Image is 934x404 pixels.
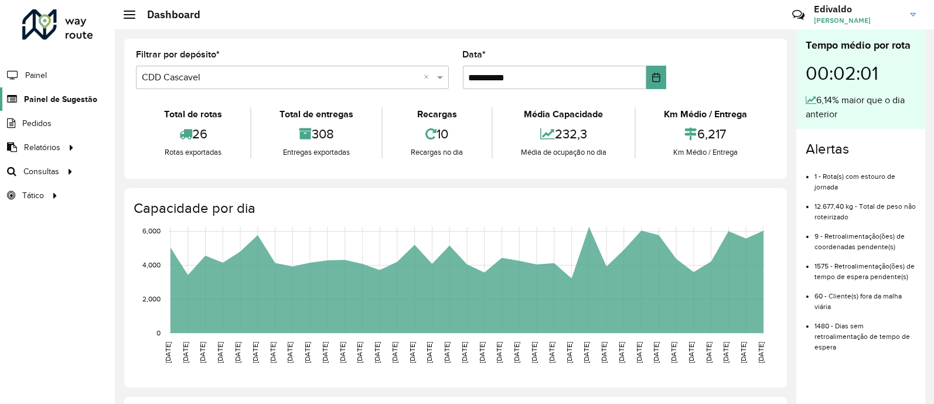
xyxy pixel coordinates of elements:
[814,15,902,26] span: [PERSON_NAME]
[806,38,916,53] div: Tempo médio por rota
[23,165,59,178] span: Consultas
[739,342,747,363] text: [DATE]
[136,47,220,62] label: Filtrar por depósito
[461,342,468,363] text: [DATE]
[425,342,433,363] text: [DATE]
[156,329,161,337] text: 0
[386,107,488,121] div: Recargas
[757,342,765,363] text: [DATE]
[639,107,772,121] div: Km Médio / Entrega
[391,342,398,363] text: [DATE]
[286,342,294,363] text: [DATE]
[254,147,379,158] div: Entregas exportadas
[269,342,277,363] text: [DATE]
[722,342,730,363] text: [DATE]
[164,342,172,363] text: [DATE]
[139,147,247,158] div: Rotas exportadas
[478,342,486,363] text: [DATE]
[304,342,311,363] text: [DATE]
[814,192,916,222] li: 12.677,40 kg - Total de peso não roteirizado
[25,69,47,82] span: Painel
[652,342,660,363] text: [DATE]
[806,93,916,121] div: 6,14% maior que o dia anterior
[386,121,488,147] div: 10
[786,2,811,28] a: Contato Rápido
[687,342,695,363] text: [DATE]
[646,66,666,89] button: Choose Date
[386,147,488,158] div: Recargas no dia
[635,342,643,363] text: [DATE]
[513,342,520,363] text: [DATE]
[814,312,916,352] li: 1480 - Dias sem retroalimentação de tempo de espera
[142,262,161,269] text: 4,000
[134,200,775,217] h4: Capacidade por dia
[216,342,224,363] text: [DATE]
[814,252,916,282] li: 1575 - Retroalimentação(ões) de tempo de espera pendente(s)
[705,342,713,363] text: [DATE]
[234,342,241,363] text: [DATE]
[321,342,329,363] text: [DATE]
[339,342,346,363] text: [DATE]
[139,121,247,147] div: 26
[814,4,902,15] h3: Edivaldo
[182,342,189,363] text: [DATE]
[530,342,538,363] text: [DATE]
[408,342,416,363] text: [DATE]
[142,228,161,235] text: 6,000
[548,342,555,363] text: [DATE]
[356,342,363,363] text: [DATE]
[199,342,207,363] text: [DATE]
[496,342,503,363] text: [DATE]
[806,53,916,93] div: 00:02:01
[139,107,247,121] div: Total de rotas
[670,342,677,363] text: [DATE]
[814,222,916,252] li: 9 - Retroalimentação(ões) de coordenadas pendente(s)
[582,342,590,363] text: [DATE]
[600,342,608,363] text: [DATE]
[424,70,434,84] span: Clear all
[443,342,451,363] text: [DATE]
[814,282,916,312] li: 60 - Cliente(s) fora da malha viária
[463,47,486,62] label: Data
[254,107,379,121] div: Total de entregas
[496,107,632,121] div: Média Capacidade
[24,141,60,154] span: Relatórios
[814,162,916,192] li: 1 - Rota(s) com estouro de jornada
[22,189,44,202] span: Tático
[135,8,200,21] h2: Dashboard
[806,141,916,158] h4: Alertas
[496,147,632,158] div: Média de ocupação no dia
[142,295,161,303] text: 2,000
[251,342,259,363] text: [DATE]
[565,342,573,363] text: [DATE]
[496,121,632,147] div: 232,3
[24,93,97,106] span: Painel de Sugestão
[639,147,772,158] div: Km Médio / Entrega
[618,342,625,363] text: [DATE]
[639,121,772,147] div: 6,217
[22,117,52,130] span: Pedidos
[373,342,381,363] text: [DATE]
[254,121,379,147] div: 308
